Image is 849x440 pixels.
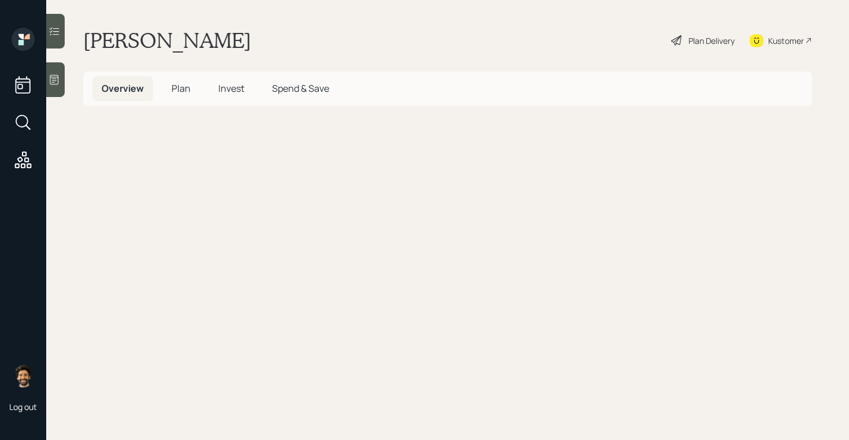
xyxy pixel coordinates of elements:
span: Plan [172,82,191,95]
div: Plan Delivery [688,35,735,47]
h1: [PERSON_NAME] [83,28,251,53]
span: Invest [218,82,244,95]
img: eric-schwartz-headshot.png [12,364,35,387]
span: Overview [102,82,144,95]
div: Log out [9,401,37,412]
span: Spend & Save [272,82,329,95]
div: Kustomer [768,35,804,47]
